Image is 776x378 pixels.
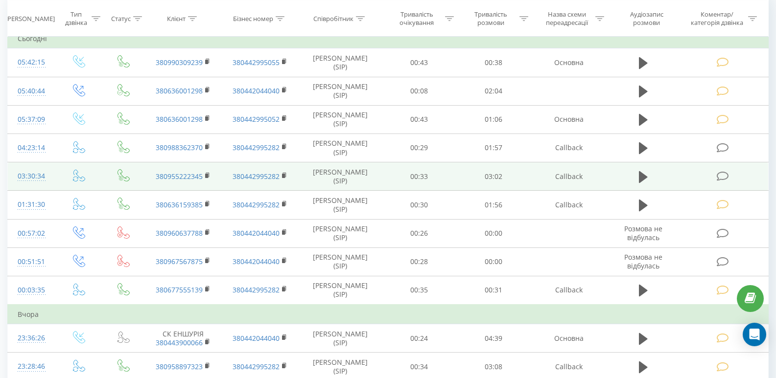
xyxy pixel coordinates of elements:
td: 02:04 [456,77,531,105]
a: 380442995282 [233,143,280,152]
td: [PERSON_NAME] (SIP) [299,324,382,353]
div: Тривалість розмови [465,10,517,27]
td: 01:56 [456,191,531,219]
td: [PERSON_NAME] (SIP) [299,191,382,219]
div: Open Intercom Messenger [743,323,766,346]
div: 04:23:14 [18,138,46,157]
td: 00:31 [456,276,531,305]
td: 00:24 [382,324,456,353]
a: 380443900066 [156,338,203,347]
a: 380967567875 [156,257,203,266]
span: Розмова не відбулась [624,224,662,242]
a: 380442995282 [233,172,280,181]
a: 380636001298 [156,114,203,124]
td: 01:06 [456,105,531,133]
a: 380442995282 [233,285,280,294]
a: 380958897323 [156,362,203,371]
a: 380442995282 [233,200,280,209]
a: 380442995282 [233,362,280,371]
div: 00:57:02 [18,224,46,243]
td: 04:39 [456,324,531,353]
a: 380636001298 [156,86,203,95]
td: Сьогодні [8,29,769,48]
div: 05:40:44 [18,82,46,101]
div: Статус [111,14,131,22]
div: 23:28:46 [18,357,46,376]
td: Вчора [8,305,769,324]
div: 23:36:26 [18,329,46,348]
a: 380960637788 [156,228,203,238]
td: 00:38 [456,48,531,77]
td: 00:00 [456,219,531,247]
a: 380442044040 [233,257,280,266]
span: Розмова не відбулась [624,252,662,270]
div: 00:51:51 [18,252,46,271]
td: [PERSON_NAME] (SIP) [299,219,382,247]
td: 01:57 [456,133,531,162]
td: 00:43 [382,48,456,77]
td: Основна [530,324,608,353]
a: 380636159385 [156,200,203,209]
td: Callback [530,191,608,219]
td: [PERSON_NAME] (SIP) [299,105,382,133]
a: 380990309239 [156,58,203,67]
a: 380988362370 [156,143,203,152]
td: [PERSON_NAME] (SIP) [299,133,382,162]
div: [PERSON_NAME] [5,14,55,22]
td: 00:33 [382,162,456,191]
td: 00:28 [382,247,456,276]
td: 00:35 [382,276,456,305]
td: [PERSON_NAME] (SIP) [299,162,382,191]
td: [PERSON_NAME] (SIP) [299,48,382,77]
div: 05:42:15 [18,53,46,72]
div: 03:30:34 [18,167,46,186]
div: Бізнес номер [233,14,273,22]
a: 380677555139 [156,285,203,294]
td: 00:30 [382,191,456,219]
td: [PERSON_NAME] (SIP) [299,247,382,276]
td: 00:29 [382,133,456,162]
td: 00:26 [382,219,456,247]
a: 380442044040 [233,334,280,343]
td: Callback [530,276,608,305]
div: Тривалість очікування [391,10,443,27]
td: Callback [530,133,608,162]
div: 05:37:09 [18,110,46,129]
a: 380442044040 [233,228,280,238]
td: 00:43 [382,105,456,133]
div: Назва схеми переадресації [541,10,593,27]
td: Основна [530,105,608,133]
a: 380442995052 [233,114,280,124]
a: 380955222345 [156,172,203,181]
a: 380442044040 [233,86,280,95]
div: Коментар/категорія дзвінка [688,10,746,27]
td: 00:00 [456,247,531,276]
td: 00:08 [382,77,456,105]
td: СК ЕНШУРІЯ [144,324,222,353]
td: [PERSON_NAME] (SIP) [299,276,382,305]
td: 03:02 [456,162,531,191]
td: [PERSON_NAME] (SIP) [299,77,382,105]
div: Співробітник [313,14,353,22]
div: Клієнт [167,14,186,22]
div: 00:03:35 [18,281,46,300]
td: Callback [530,162,608,191]
td: Основна [530,48,608,77]
a: 380442995055 [233,58,280,67]
div: 01:31:30 [18,195,46,214]
div: Аудіозапис розмови [616,10,677,27]
div: Тип дзвінка [64,10,89,27]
